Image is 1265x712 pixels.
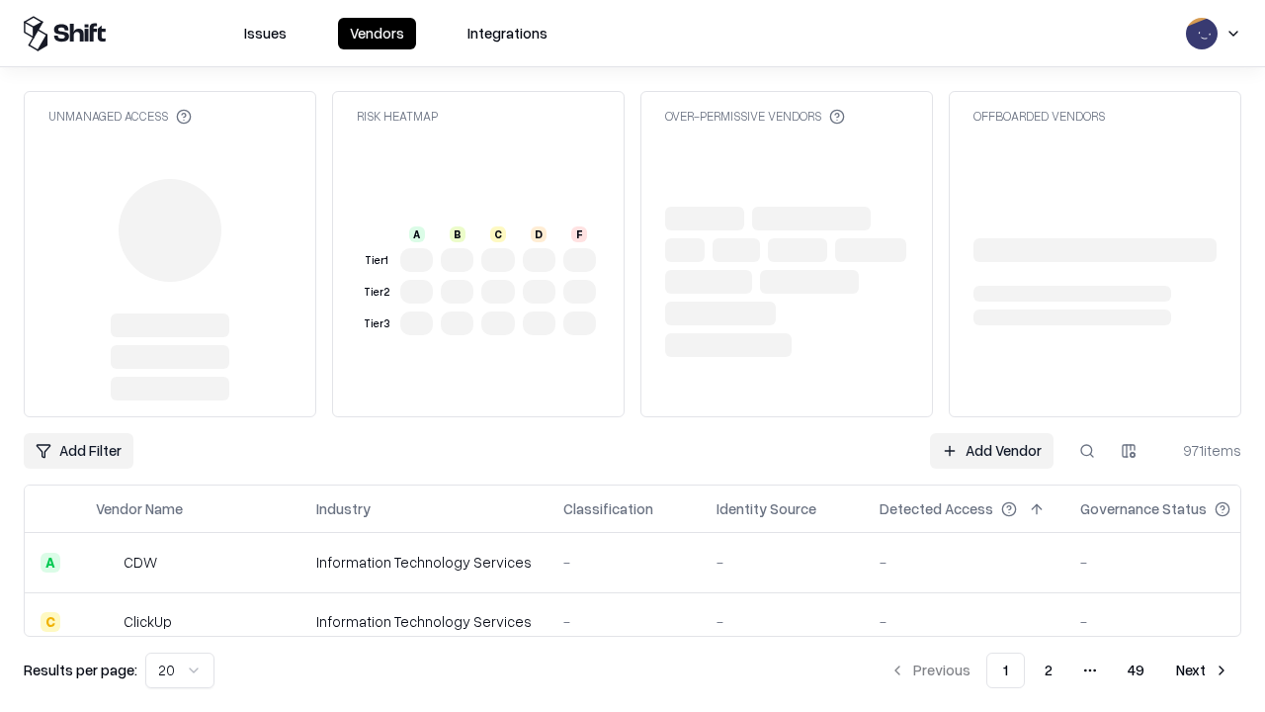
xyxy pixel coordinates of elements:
div: Classification [563,498,653,519]
button: Add Filter [24,433,133,469]
button: 49 [1112,653,1160,688]
div: - [717,611,848,632]
div: Offboarded Vendors [973,108,1105,125]
div: Risk Heatmap [357,108,438,125]
div: Information Technology Services [316,552,532,573]
div: ClickUp [124,611,172,632]
div: Industry [316,498,371,519]
img: ClickUp [96,612,116,632]
button: Issues [232,18,298,49]
button: 1 [986,653,1025,688]
div: Identity Source [717,498,816,519]
div: Tier 1 [361,252,392,269]
div: D [531,226,547,242]
div: - [880,611,1049,632]
a: Add Vendor [930,433,1054,469]
div: B [450,226,465,242]
div: Unmanaged Access [48,108,192,125]
div: - [563,611,685,632]
div: Governance Status [1080,498,1207,519]
div: - [563,552,685,573]
div: Tier 3 [361,315,392,332]
button: Integrations [456,18,559,49]
div: CDW [124,552,157,573]
div: C [490,226,506,242]
img: CDW [96,553,116,573]
div: A [409,226,425,242]
button: Next [1164,653,1241,688]
div: - [1080,611,1262,632]
div: F [571,226,587,242]
div: C [41,612,60,632]
div: - [1080,552,1262,573]
div: Tier 2 [361,284,392,301]
div: Information Technology Services [316,611,532,632]
p: Results per page: [24,660,137,680]
div: A [41,553,60,573]
button: Vendors [338,18,416,49]
div: 971 items [1162,440,1241,461]
div: - [717,552,848,573]
div: Over-Permissive Vendors [665,108,845,125]
nav: pagination [878,653,1241,688]
div: Vendor Name [96,498,183,519]
div: Detected Access [880,498,993,519]
div: - [880,552,1049,573]
button: 2 [1029,653,1068,688]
